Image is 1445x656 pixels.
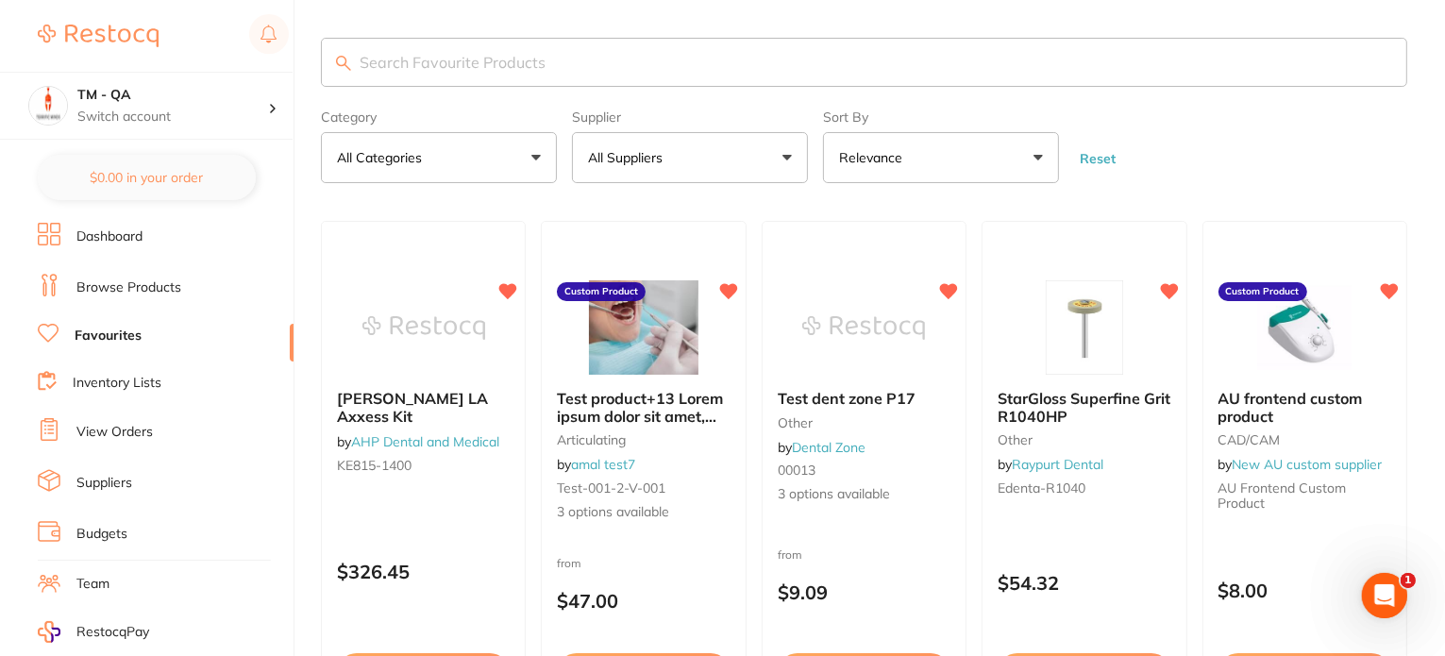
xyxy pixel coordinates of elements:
label: Custom Product [1218,282,1307,301]
button: $0.00 in your order [38,155,256,200]
span: 1 [1401,573,1416,588]
span: by [1218,456,1383,473]
b: AU frontend custom product [1218,390,1391,425]
img: Kerr LA Axxess Kit [362,280,485,375]
span: from [557,556,581,570]
img: Test dent zone P17 [802,280,925,375]
button: Relevance [823,132,1059,183]
a: Dashboard [76,227,143,246]
img: Test product+13 Lorem ipsum dolor sit amet, consectetur adipiscing elit, Lorem ipsum dolor sit am... [582,280,705,375]
img: Restocq Logo [38,25,159,47]
span: AU frontend custom product [1218,389,1363,425]
span: by [998,456,1103,473]
p: All Categories [337,148,429,167]
p: Relevance [839,148,910,167]
span: 00013 [778,462,815,479]
input: Search Favourite Products [321,38,1407,87]
small: other [998,432,1170,447]
a: Favourites [75,327,142,345]
a: Suppliers [76,474,132,493]
span: KE815-1400 [337,457,412,474]
label: Category [321,109,557,125]
p: $8.00 [1218,580,1391,601]
span: from [778,547,802,562]
span: 3 options available [557,503,730,522]
a: Inventory Lists [73,374,161,393]
span: test-001-2-V-001 [557,479,665,496]
img: AU frontend custom product [1243,280,1366,375]
p: Switch account [77,108,268,126]
a: Team [76,575,109,594]
a: View Orders [76,423,153,442]
b: Test dent zone P17 [778,390,950,407]
span: by [778,439,865,456]
small: articulating [557,432,730,447]
b: Kerr LA Axxess Kit [337,390,510,425]
p: $54.32 [998,572,1170,594]
a: AHP Dental and Medical [351,433,499,450]
iframe: Intercom live chat [1362,573,1407,618]
small: other [778,415,950,430]
p: $326.45 [337,561,510,582]
label: Supplier [572,109,808,125]
span: RestocqPay [76,623,149,642]
span: AU frontend custom product [1218,479,1347,512]
b: Test product+13 Lorem ipsum dolor sit amet, consectetur adipiscing elit, Lorem ipsum dolor sit am... [557,390,730,425]
small: CAD/CAM [1218,432,1391,447]
span: StarGloss Superfine Grit R1040HP [998,389,1170,425]
p: $9.09 [778,581,950,603]
a: Browse Products [76,278,181,297]
a: amal test7 [571,456,635,473]
span: by [337,433,499,450]
img: TM - QA [29,87,67,125]
span: 3 options available [778,485,950,504]
a: Raypurt Dental [1012,456,1103,473]
a: New AU custom supplier [1233,456,1383,473]
label: Sort By [823,109,1059,125]
img: RestocqPay [38,621,60,643]
label: Custom Product [557,282,646,301]
button: All Suppliers [572,132,808,183]
span: Test dent zone P17 [778,389,916,408]
span: [PERSON_NAME] LA Axxess Kit [337,389,488,425]
p: All Suppliers [588,148,670,167]
p: $47.00 [557,590,730,612]
a: Dental Zone [792,439,865,456]
h4: TM - QA [77,86,268,105]
button: All Categories [321,132,557,183]
a: Budgets [76,525,127,544]
img: StarGloss Superfine Grit R1040HP [1023,280,1146,375]
a: RestocqPay [38,621,149,643]
b: StarGloss Superfine Grit R1040HP [998,390,1170,425]
a: Restocq Logo [38,14,159,58]
span: Edenta-R1040 [998,479,1085,496]
span: by [557,456,635,473]
button: Reset [1074,150,1121,167]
